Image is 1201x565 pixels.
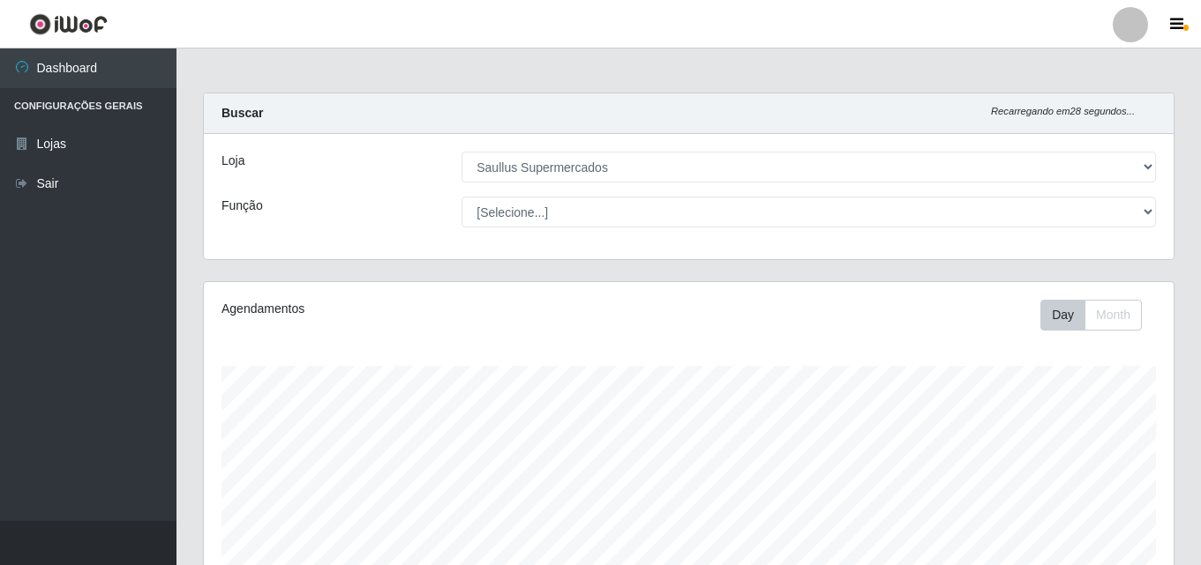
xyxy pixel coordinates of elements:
[221,197,263,215] label: Função
[1040,300,1085,331] button: Day
[1040,300,1142,331] div: First group
[29,13,108,35] img: CoreUI Logo
[1085,300,1142,331] button: Month
[1040,300,1156,331] div: Toolbar with button groups
[221,106,263,120] strong: Buscar
[221,300,596,318] div: Agendamentos
[221,152,244,170] label: Loja
[991,106,1135,116] i: Recarregando em 28 segundos...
